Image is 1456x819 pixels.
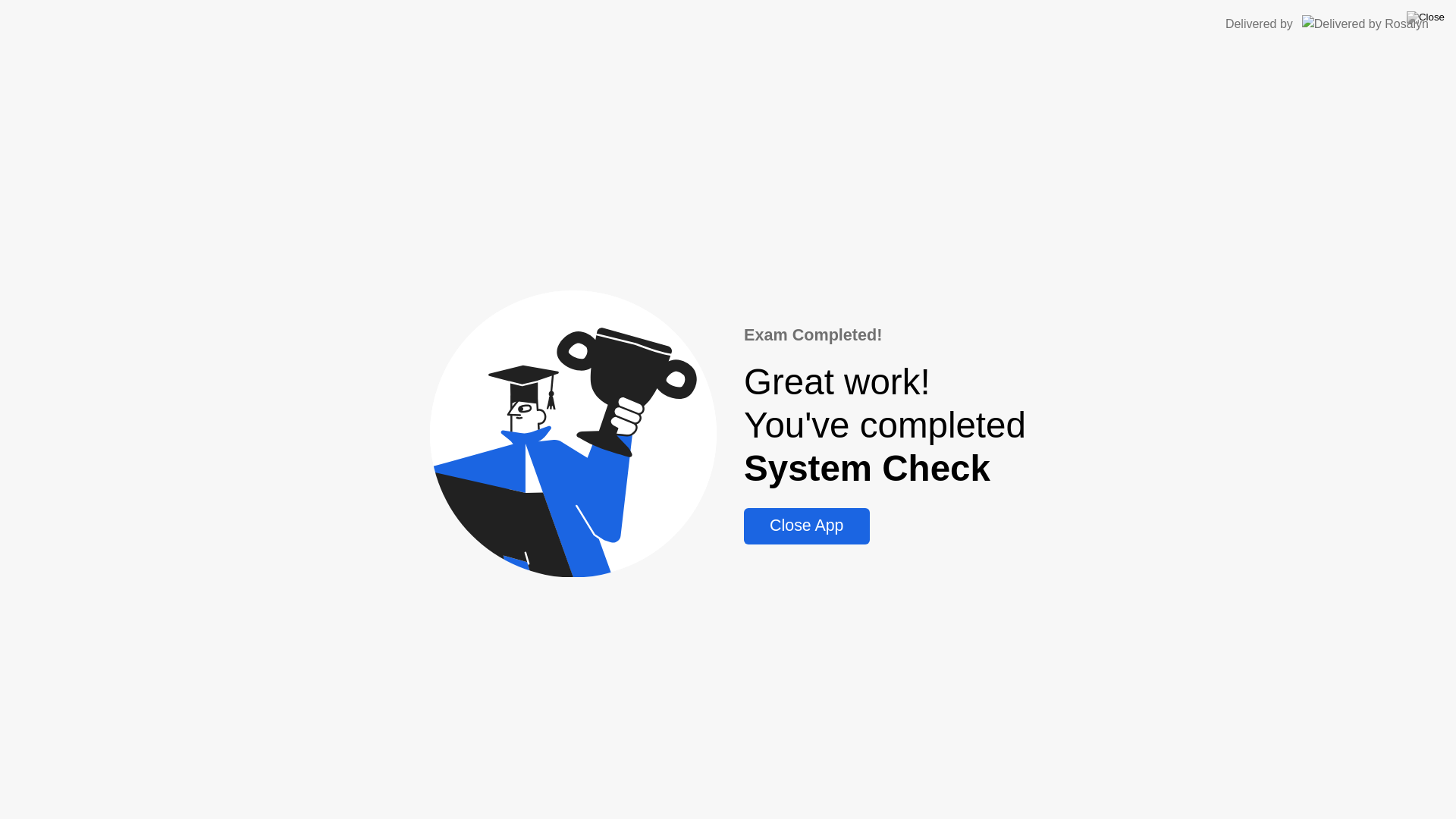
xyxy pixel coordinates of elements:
[1225,15,1293,33] div: Delivered by
[744,360,1026,490] div: Great work! You've completed
[1302,15,1429,33] img: Delivered by Rosalyn
[1407,11,1445,24] img: Close
[744,508,869,544] button: Close App
[744,448,990,488] b: System Check
[744,323,1026,347] div: Exam Completed!
[748,516,864,535] div: Close App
